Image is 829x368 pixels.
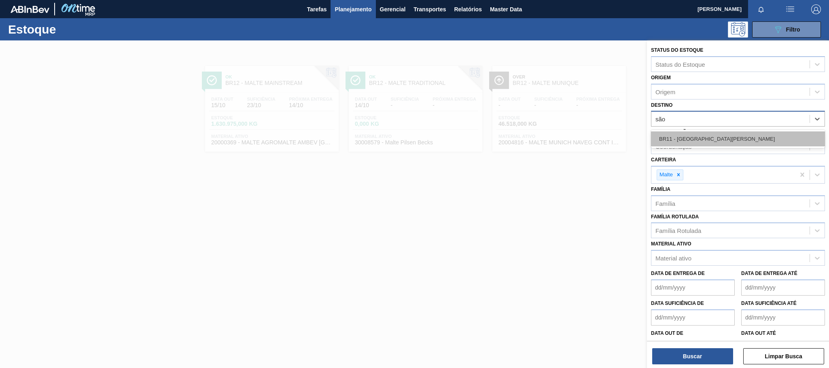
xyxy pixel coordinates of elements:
[380,4,406,14] span: Gerencial
[651,47,703,53] label: Status do Estoque
[651,271,705,276] label: Data de Entrega de
[651,186,670,192] label: Família
[651,157,676,163] label: Carteira
[741,339,825,355] input: dd/mm/yyyy
[11,6,49,13] img: TNhmsLtSVTkK8tSr43FrP2fwEKptu5GPRR3wAAAABJRU5ErkJggg==
[651,102,672,108] label: Destino
[657,170,674,180] div: Malte
[741,330,776,336] label: Data out até
[728,21,748,38] div: Pogramando: nenhum usuário selecionado
[811,4,821,14] img: Logout
[651,279,735,296] input: dd/mm/yyyy
[748,4,774,15] button: Notificações
[651,339,735,355] input: dd/mm/yyyy
[655,88,675,95] div: Origem
[651,131,825,146] div: BR11 - [GEOGRAPHIC_DATA][PERSON_NAME]
[741,271,797,276] label: Data de Entrega até
[655,61,705,68] div: Status do Estoque
[335,4,371,14] span: Planejamento
[785,4,795,14] img: userActions
[655,200,675,207] div: Família
[752,21,821,38] button: Filtro
[490,4,522,14] span: Master Data
[741,309,825,326] input: dd/mm/yyyy
[8,25,130,34] h1: Estoque
[651,75,671,80] label: Origem
[307,4,327,14] span: Tarefas
[651,330,683,336] label: Data out de
[651,214,699,220] label: Família Rotulada
[741,279,825,296] input: dd/mm/yyyy
[413,4,446,14] span: Transportes
[741,300,797,306] label: Data suficiência até
[651,309,735,326] input: dd/mm/yyyy
[651,241,691,247] label: Material ativo
[454,4,481,14] span: Relatórios
[655,255,691,262] div: Material ativo
[651,129,690,135] label: Coordenação
[655,227,701,234] div: Família Rotulada
[786,26,800,33] span: Filtro
[651,300,704,306] label: Data suficiência de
